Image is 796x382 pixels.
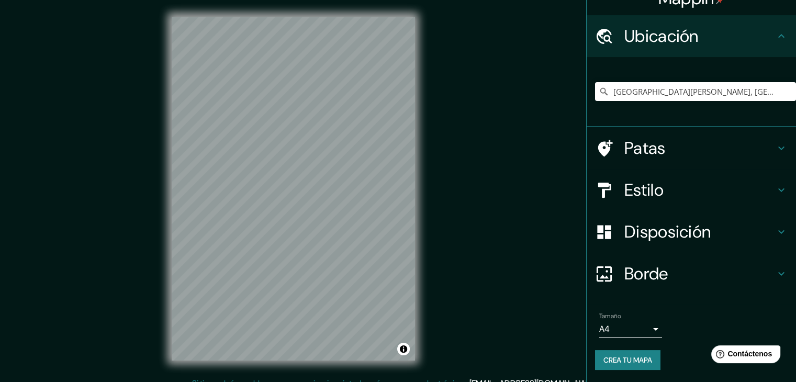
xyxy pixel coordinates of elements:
div: Ubicación [587,15,796,57]
font: Ubicación [624,25,699,47]
canvas: Mapa [172,17,415,361]
div: A4 [599,321,662,338]
button: Activar o desactivar atribución [397,343,410,355]
font: Borde [624,263,668,285]
div: Patas [587,127,796,169]
font: Estilo [624,179,664,201]
font: A4 [599,323,610,334]
font: Disposición [624,221,711,243]
div: Borde [587,253,796,295]
div: Disposición [587,211,796,253]
div: Estilo [587,169,796,211]
input: Elige tu ciudad o zona [595,82,796,101]
button: Crea tu mapa [595,350,660,370]
font: Tamaño [599,312,621,320]
font: Patas [624,137,666,159]
font: Crea tu mapa [603,355,652,365]
iframe: Lanzador de widgets de ayuda [703,341,784,370]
